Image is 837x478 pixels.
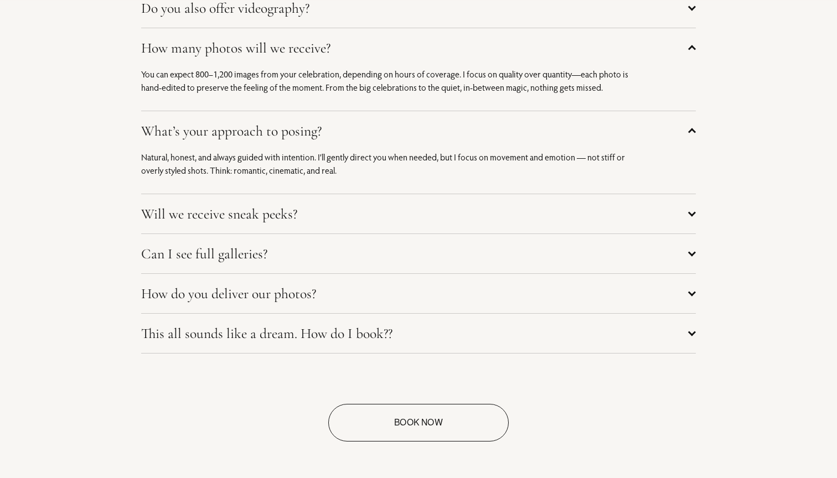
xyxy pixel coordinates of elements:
[141,274,696,313] button: How do you deliver our photos?
[141,245,688,262] span: Can I see full galleries?
[141,234,696,273] button: Can I see full galleries?
[141,150,640,177] p: Natural, honest, and always guided with intention. I’ll gently direct you when needed, but I focu...
[328,404,509,442] a: Book Now
[141,67,696,111] div: How many photos will we receive?
[141,122,688,139] span: What’s your approach to posing?
[141,150,696,194] div: What’s your approach to posing?
[141,205,688,222] span: Will we receive sneak peeks?
[141,194,696,233] button: Will we receive sneak peeks?
[141,325,688,342] span: This all sounds like a dream. How do I book??
[141,28,696,67] button: How many photos will we receive?
[141,39,688,56] span: How many photos will we receive?
[141,111,696,150] button: What’s your approach to posing?
[141,285,688,302] span: How do you deliver our photos?
[141,314,696,353] button: This all sounds like a dream. How do I book??
[141,67,640,94] p: You can expect 800–1,200 images from your celebration, depending on hours of coverage. I focus on...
